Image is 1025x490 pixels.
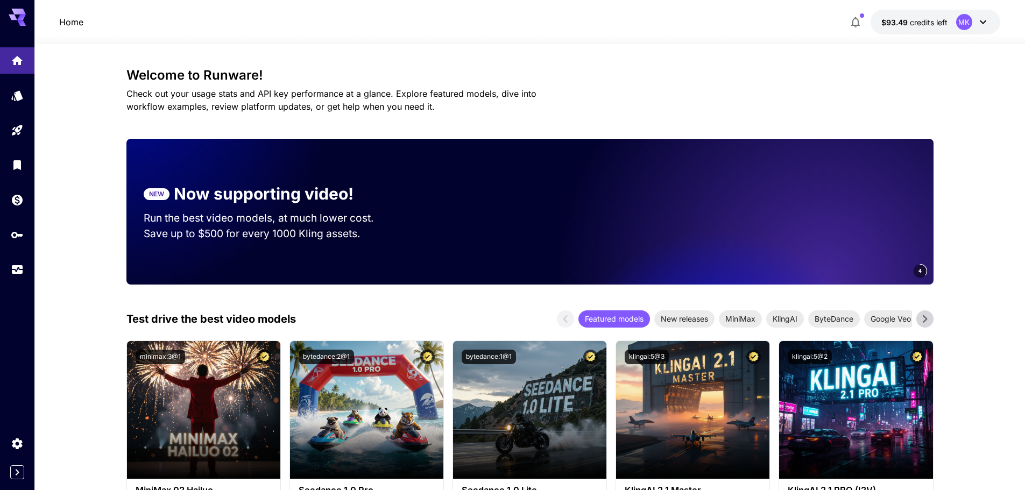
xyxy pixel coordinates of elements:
[808,310,860,328] div: ByteDance
[11,228,24,242] div: API Keys
[126,311,296,327] p: Test drive the best video models
[881,17,948,28] div: $93.4868
[788,350,832,364] button: klingai:5@2
[11,263,24,276] div: Usage
[11,54,24,67] div: Home
[779,341,932,479] img: alt
[871,10,1000,34] button: $93.4868MK
[864,313,917,324] span: Google Veo
[616,341,769,479] img: alt
[578,313,650,324] span: Featured models
[808,313,860,324] span: ByteDance
[766,313,804,324] span: KlingAI
[126,88,536,112] span: Check out your usage stats and API key performance at a glance. Explore featured models, dive int...
[578,310,650,328] div: Featured models
[956,14,972,30] div: MK
[59,16,83,29] a: Home
[420,350,435,364] button: Certified Model – Vetted for best performance and includes a commercial license.
[127,341,280,479] img: alt
[462,350,516,364] button: bytedance:1@1
[766,310,804,328] div: KlingAI
[149,189,164,199] p: NEW
[144,210,394,226] p: Run the best video models, at much lower cost.
[299,350,354,364] button: bytedance:2@1
[746,350,761,364] button: Certified Model – Vetted for best performance and includes a commercial license.
[59,16,83,29] nav: breadcrumb
[719,310,762,328] div: MiniMax
[864,310,917,328] div: Google Veo
[136,350,185,364] button: minimax:3@1
[11,437,24,450] div: Settings
[126,68,934,83] h3: Welcome to Runware!
[453,341,606,479] img: alt
[174,182,354,206] p: Now supporting video!
[257,350,272,364] button: Certified Model – Vetted for best performance and includes a commercial license.
[11,193,24,207] div: Wallet
[10,465,24,479] button: Expand sidebar
[918,267,922,275] span: 4
[719,313,762,324] span: MiniMax
[910,18,948,27] span: credits left
[910,350,924,364] button: Certified Model – Vetted for best performance and includes a commercial license.
[625,350,669,364] button: klingai:5@3
[583,350,598,364] button: Certified Model – Vetted for best performance and includes a commercial license.
[881,18,910,27] span: $93.49
[11,89,24,102] div: Models
[290,341,443,479] img: alt
[11,158,24,172] div: Library
[654,310,715,328] div: New releases
[144,226,394,242] p: Save up to $500 for every 1000 Kling assets.
[11,124,24,137] div: Playground
[654,313,715,324] span: New releases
